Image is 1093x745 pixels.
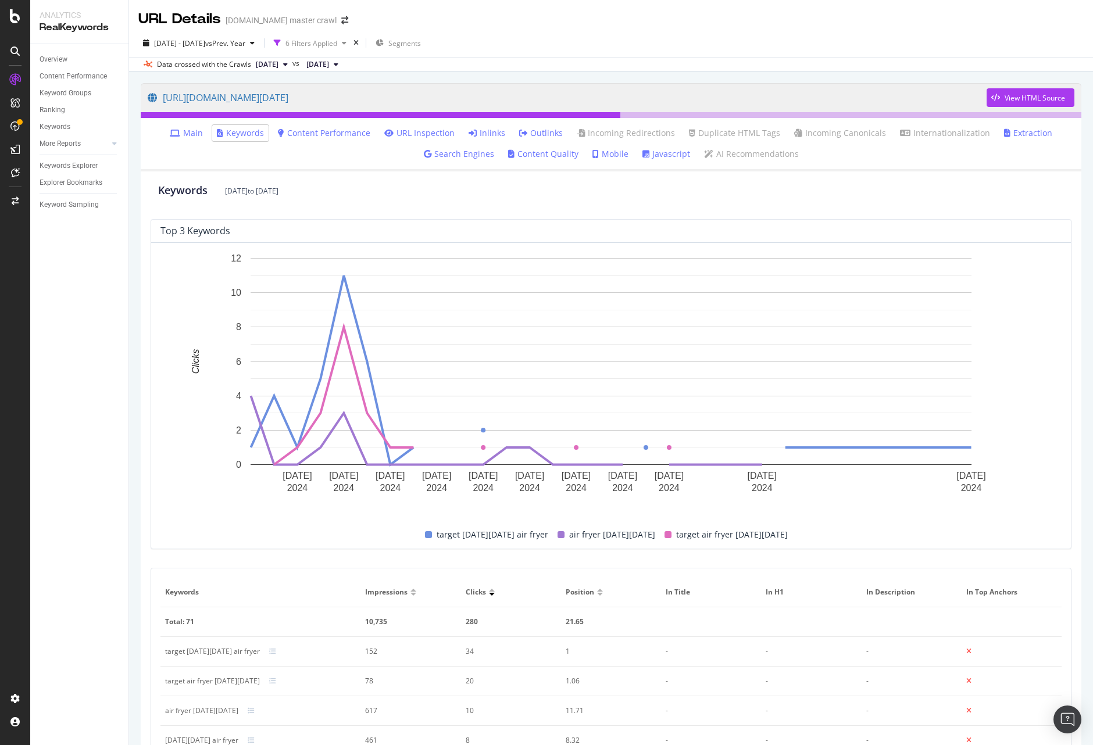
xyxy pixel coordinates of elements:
[612,483,633,493] text: 2024
[666,705,748,716] div: -
[519,483,540,493] text: 2024
[217,127,264,139] a: Keywords
[40,121,70,133] div: Keywords
[40,87,120,99] a: Keyword Groups
[437,528,548,542] span: target [DATE][DATE] air fryer
[138,9,221,29] div: URL Details
[659,483,680,493] text: 2024
[384,127,455,139] a: URL Inspection
[704,148,799,160] a: AI Recommendations
[987,88,1074,107] button: View HTML Source
[40,53,120,66] a: Overview
[40,121,120,133] a: Keywords
[424,148,494,160] a: Search Engines
[205,38,245,48] span: vs Prev. Year
[165,617,337,627] div: Total: 71
[752,483,773,493] text: 2024
[170,127,203,139] a: Main
[566,587,594,597] span: Position
[794,127,886,139] a: Incoming Canonicals
[236,425,241,435] text: 2
[40,104,120,116] a: Ranking
[40,53,67,66] div: Overview
[283,471,312,481] text: [DATE]
[466,617,548,627] div: 280
[160,225,230,237] div: top 3 keywords
[278,127,370,139] a: Content Performance
[900,127,990,139] a: Internationalization
[365,646,447,657] div: 152
[666,587,753,597] span: In Title
[866,705,948,716] div: -
[236,460,241,470] text: 0
[40,177,120,189] a: Explorer Bookmarks
[231,253,241,263] text: 12
[666,676,748,686] div: -
[236,357,241,367] text: 6
[371,34,426,52] button: Segments
[154,38,205,48] span: [DATE] - [DATE]
[285,38,337,48] div: 6 Filters Applied
[269,34,351,52] button: 6 Filters Applied
[566,705,648,716] div: 11.71
[40,177,102,189] div: Explorer Bookmarks
[256,59,278,70] span: 2025 Jan. 11th
[365,587,408,597] span: Impressions
[766,705,848,716] div: -
[566,483,587,493] text: 2024
[577,127,675,139] a: Incoming Redirections
[766,646,848,657] div: -
[562,471,591,481] text: [DATE]
[165,587,353,597] span: Keywords
[473,483,494,493] text: 2024
[380,483,401,493] text: 2024
[466,676,548,686] div: 20
[158,183,208,198] div: Keywords
[302,58,343,71] button: [DATE]
[569,528,655,542] span: air fryer [DATE][DATE]
[1005,93,1065,103] div: View HTML Source
[866,587,954,597] span: In Description
[766,676,848,686] div: -
[766,587,853,597] span: In H1
[40,70,120,83] a: Content Performance
[365,617,447,627] div: 10,735
[376,471,405,481] text: [DATE]
[236,391,241,401] text: 4
[251,58,292,71] button: [DATE]
[466,646,548,657] div: 34
[566,617,648,627] div: 21.65
[165,676,260,686] div: target air fryer black friday
[40,138,109,150] a: More Reports
[1004,127,1052,139] a: Extraction
[225,186,278,196] div: [DATE] to [DATE]
[519,127,563,139] a: Outlinks
[508,148,578,160] a: Content Quality
[365,676,447,686] div: 78
[1053,705,1081,733] div: Open Intercom Messenger
[961,483,982,493] text: 2024
[40,9,119,21] div: Analytics
[422,471,451,481] text: [DATE]
[466,705,548,716] div: 10
[466,587,486,597] span: Clicks
[956,471,985,481] text: [DATE]
[231,288,241,298] text: 10
[160,252,1062,511] svg: A chart.
[287,483,308,493] text: 2024
[334,483,355,493] text: 2024
[165,646,260,657] div: target black friday air fryer
[426,483,447,493] text: 2024
[40,199,120,211] a: Keyword Sampling
[40,160,98,172] div: Keywords Explorer
[365,705,447,716] div: 617
[40,104,65,116] div: Ranking
[341,16,348,24] div: arrow-right-arrow-left
[306,59,329,70] span: 2024 Jan. 21st
[329,471,358,481] text: [DATE]
[469,127,505,139] a: Inlinks
[566,646,648,657] div: 1
[592,148,628,160] a: Mobile
[676,528,788,542] span: target air fryer [DATE][DATE]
